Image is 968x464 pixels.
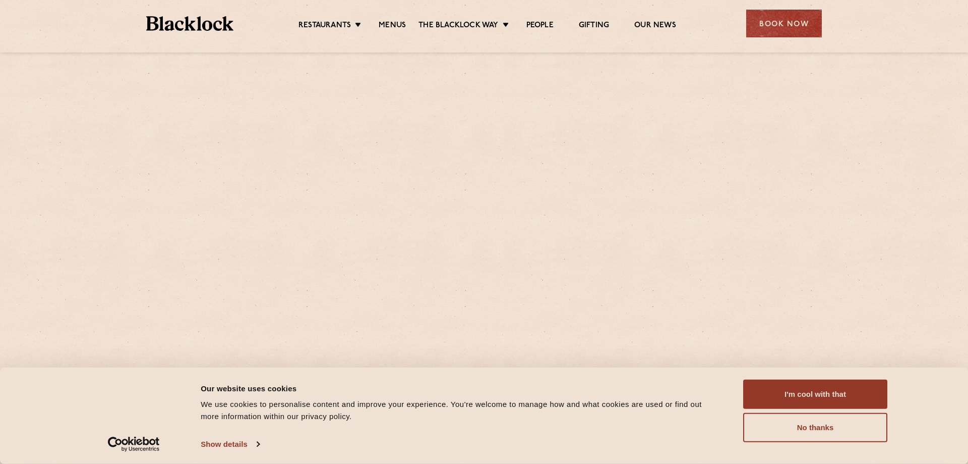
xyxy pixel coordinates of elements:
[298,21,351,32] a: Restaurants
[201,437,259,452] a: Show details
[146,16,233,31] img: BL_Textured_Logo-footer-cropped.svg
[634,21,676,32] a: Our News
[743,380,887,409] button: I'm cool with that
[201,398,720,423] div: We use cookies to personalise content and improve your experience. You're welcome to manage how a...
[743,413,887,442] button: No thanks
[201,382,720,394] div: Our website uses cookies
[746,10,822,37] div: Book Now
[90,437,178,452] a: Usercentrics Cookiebot - opens in a new window
[526,21,554,32] a: People
[379,21,406,32] a: Menus
[418,21,498,32] a: The Blacklock Way
[579,21,609,32] a: Gifting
